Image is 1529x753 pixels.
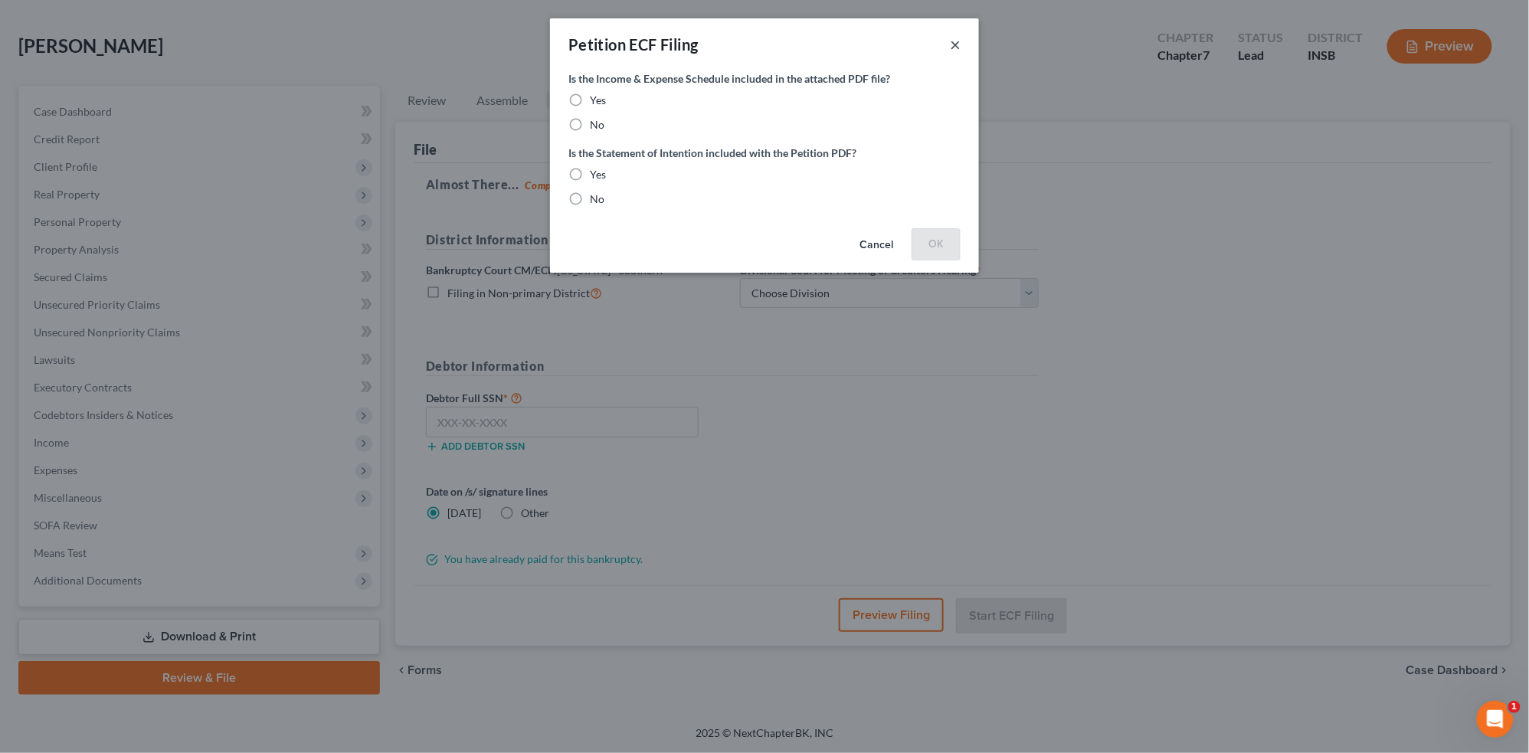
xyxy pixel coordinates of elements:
[590,168,606,181] span: Yes
[568,145,856,161] label: Is the Statement of Intention included with the Petition PDF?
[590,93,606,106] span: Yes
[1477,701,1514,738] iframe: Intercom live chat
[568,34,699,55] div: Petition ECF Filing
[568,70,890,87] label: Is the Income & Expense Schedule included in the attached PDF file?
[590,192,604,205] span: No
[1508,701,1521,713] span: 1
[590,118,604,131] span: No
[950,35,961,54] button: ×
[847,230,905,260] button: Cancel
[912,228,961,260] button: OK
